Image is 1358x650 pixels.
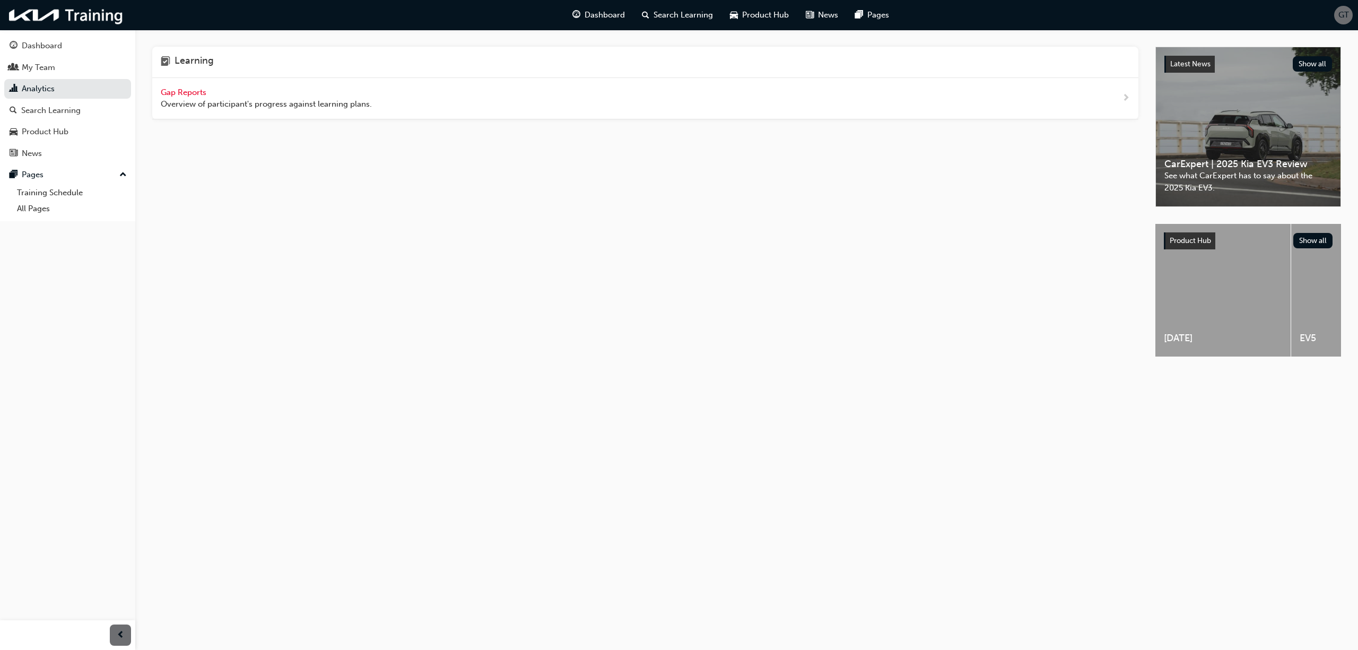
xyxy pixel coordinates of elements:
span: guage-icon [10,41,18,51]
span: News [818,9,838,21]
a: Dashboard [4,36,131,56]
span: pages-icon [10,170,18,180]
span: Gap Reports [161,88,208,97]
span: prev-icon [117,629,125,642]
a: Product HubShow all [1164,232,1333,249]
a: Analytics [4,79,131,99]
a: News [4,144,131,163]
span: See what CarExpert has to say about the 2025 Kia EV3. [1164,170,1332,194]
span: chart-icon [10,84,18,94]
img: kia-training [5,4,127,26]
span: Dashboard [585,9,625,21]
div: Search Learning [21,105,81,117]
div: News [22,148,42,160]
span: search-icon [642,8,649,22]
span: car-icon [10,127,18,137]
span: CarExpert | 2025 Kia EV3 Review [1164,158,1332,170]
span: Product Hub [742,9,789,21]
a: Latest NewsShow all [1164,56,1332,73]
div: Product Hub [22,126,68,138]
h4: Learning [175,55,214,69]
a: My Team [4,58,131,77]
span: search-icon [10,106,17,116]
button: Show all [1293,56,1333,72]
span: Latest News [1170,59,1211,68]
a: Product Hub [4,122,131,142]
a: All Pages [13,201,131,217]
button: Pages [4,165,131,185]
a: Search Learning [4,101,131,120]
button: Show all [1293,233,1333,248]
span: guage-icon [572,8,580,22]
div: Dashboard [22,40,62,52]
a: Latest NewsShow allCarExpert | 2025 Kia EV3 ReviewSee what CarExpert has to say about the 2025 Ki... [1155,47,1341,207]
span: news-icon [10,149,18,159]
span: next-icon [1122,92,1130,105]
span: pages-icon [855,8,863,22]
div: My Team [22,62,55,74]
a: Gap Reports Overview of participant's progress against learning plans.next-icon [152,78,1138,119]
a: guage-iconDashboard [564,4,633,26]
button: DashboardMy TeamAnalyticsSearch LearningProduct HubNews [4,34,131,165]
span: car-icon [730,8,738,22]
span: Search Learning [654,9,713,21]
span: [DATE] [1164,332,1282,344]
a: pages-iconPages [847,4,898,26]
span: up-icon [119,168,127,182]
span: learning-icon [161,55,170,69]
span: people-icon [10,63,18,73]
button: GT [1334,6,1353,24]
a: Training Schedule [13,185,131,201]
span: Pages [867,9,889,21]
a: search-iconSearch Learning [633,4,721,26]
span: news-icon [806,8,814,22]
a: [DATE] [1155,224,1291,357]
span: Product Hub [1170,236,1211,245]
div: Pages [22,169,43,181]
span: Overview of participant's progress against learning plans. [161,98,372,110]
a: news-iconNews [797,4,847,26]
a: car-iconProduct Hub [721,4,797,26]
span: GT [1338,9,1349,21]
